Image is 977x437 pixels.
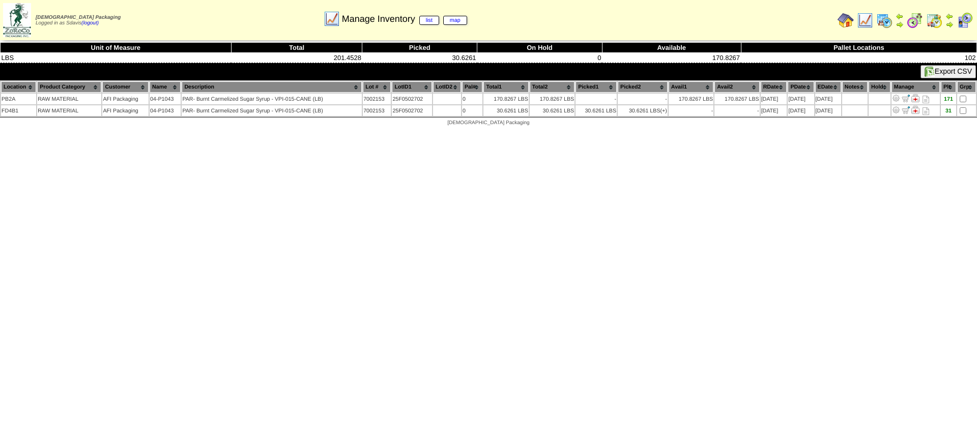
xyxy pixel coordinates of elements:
[363,94,391,104] td: 7002153
[182,81,362,93] th: Description
[907,12,923,28] img: calendarblend.gif
[1,105,36,116] td: FD4B1
[669,81,713,93] th: Avail1
[462,94,483,104] td: 0
[362,43,477,53] th: Picked
[102,94,149,104] td: AFI Packaging
[81,20,99,26] a: (logout)
[530,105,574,116] td: 30.6261 LBS
[714,81,759,93] th: Avail2
[741,43,976,53] th: Pallet Locations
[392,105,432,116] td: 25F0502702
[838,12,854,28] img: home.gif
[150,94,181,104] td: 04-P1043
[342,14,467,24] span: Manage Inventory
[923,107,929,115] i: Note
[921,65,976,78] button: Export CSV
[433,81,461,93] th: LotID2
[788,105,814,116] td: [DATE]
[945,12,954,20] img: arrowleft.gif
[892,81,940,93] th: Manage
[392,81,432,93] th: LotID1
[788,81,814,93] th: PDate
[1,53,232,63] td: LBS
[902,94,910,102] img: Move
[576,94,617,104] td: -
[36,15,121,26] span: Logged in as Sdavis
[788,94,814,104] td: [DATE]
[911,106,919,114] img: Manage Hold
[576,105,617,116] td: 30.6261 LBS
[419,16,439,25] a: list
[618,105,668,116] td: 30.6261 LBS
[869,81,890,93] th: Hold
[896,20,904,28] img: arrowright.gif
[231,43,362,53] th: Total
[477,43,602,53] th: On Hold
[892,106,900,114] img: Adjust
[941,81,956,93] th: Plt
[761,81,787,93] th: RDate
[182,105,362,116] td: PAR- Burnt Carmelized Sugar Syrup - VPI-015-CANE (LB)
[618,81,668,93] th: Picked2
[669,105,713,116] td: -
[37,94,101,104] td: RAW MATERIAL
[857,12,873,28] img: line_graph.gif
[483,94,528,104] td: 170.8267 LBS
[324,11,340,27] img: line_graph.gif
[231,53,362,63] td: 201.4528
[37,81,101,93] th: Product Category
[896,12,904,20] img: arrowleft.gif
[477,53,602,63] td: 0
[602,43,741,53] th: Available
[941,108,956,114] div: 31
[815,105,841,116] td: [DATE]
[37,105,101,116] td: RAW MATERIAL
[876,12,893,28] img: calendarprod.gif
[761,105,787,116] td: [DATE]
[957,12,973,28] img: calendarcustomer.gif
[447,120,529,126] span: [DEMOGRAPHIC_DATA] Packaging
[1,43,232,53] th: Unit of Measure
[150,81,181,93] th: Name
[926,12,942,28] img: calendarinout.gif
[483,105,528,116] td: 30.6261 LBS
[741,53,976,63] td: 102
[714,94,759,104] td: 170.8267 LBS
[842,81,868,93] th: Notes
[911,94,919,102] img: Manage Hold
[602,53,741,63] td: 170.8267
[945,20,954,28] img: arrowright.gif
[660,108,667,114] div: (+)
[102,105,149,116] td: AFI Packaging
[902,106,910,114] img: Move
[150,105,181,116] td: 04-P1043
[815,81,841,93] th: EDate
[443,16,467,25] a: map
[576,81,617,93] th: Picked1
[392,94,432,104] td: 25F0502702
[815,94,841,104] td: [DATE]
[36,15,121,20] span: [DEMOGRAPHIC_DATA] Packaging
[925,67,935,77] img: excel.gif
[530,94,574,104] td: 170.8267 LBS
[669,94,713,104] td: 170.8267 LBS
[941,96,956,102] div: 171
[182,94,362,104] td: PAR- Burnt Carmelized Sugar Syrup - VPI-015-CANE (LB)
[761,94,787,104] td: [DATE]
[363,105,391,116] td: 7002153
[102,81,149,93] th: Customer
[957,81,976,93] th: Grp
[3,3,31,37] img: zoroco-logo-small.webp
[923,96,929,103] i: Note
[892,94,900,102] img: Adjust
[1,94,36,104] td: PB2A
[362,53,477,63] td: 30.6261
[618,94,668,104] td: -
[530,81,574,93] th: Total2
[483,81,528,93] th: Total1
[714,105,759,116] td: -
[1,81,36,93] th: Location
[363,81,391,93] th: Lot #
[462,81,483,93] th: Pal#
